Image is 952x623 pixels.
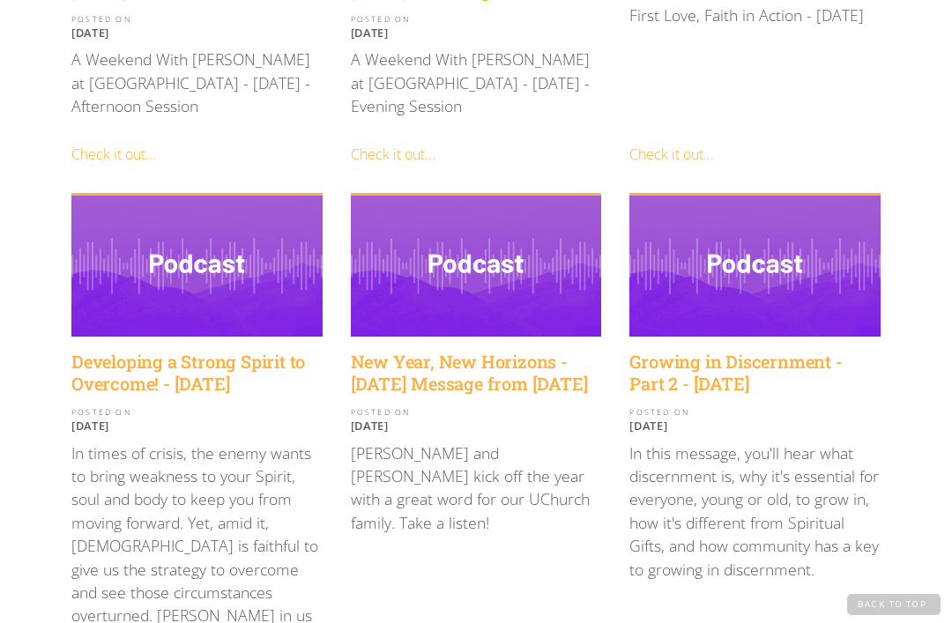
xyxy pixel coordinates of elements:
[629,196,881,337] img: Growing in Discernment - Part 2 - May 15th, 2022
[629,409,881,417] div: POSTED ON
[71,409,323,417] div: POSTED ON
[351,351,602,395] a: New Year, New Horizons - [DATE] Message from [DATE]
[71,419,323,433] p: [DATE]
[351,419,602,433] p: [DATE]
[351,409,602,417] div: POSTED ON
[847,594,941,615] a: Back to Top
[629,419,881,433] p: [DATE]
[629,145,714,164] a: Check it out...
[351,441,602,535] p: [PERSON_NAME] and [PERSON_NAME] kick off the year with a great word for our UChurch family. Take ...
[351,26,602,40] p: [DATE]
[629,4,881,26] p: First Love, Faith in Action - [DATE]
[71,16,323,24] div: POSTED ON
[71,196,323,337] img: Developing a Strong Spirit to Overcome! - February 12, 2023
[71,145,156,164] a: Check it out...
[629,441,881,581] p: In this message, you'll hear what discernment is, why it's essential for everyone, young or old, ...
[71,351,323,395] a: Developing a Strong Spirit to Overcome! - [DATE]
[351,16,602,24] div: POSTED ON
[351,145,435,164] a: Check it out...
[71,26,323,40] p: [DATE]
[351,48,602,117] p: A Weekend With [PERSON_NAME] at [GEOGRAPHIC_DATA] - [DATE] - Evening Session
[351,196,602,337] img: New Year, New Horizons - Sunday Message from January 15, 2023
[629,351,881,395] a: Growing in Discernment - Part 2 - [DATE]
[71,48,323,117] p: A Weekend With [PERSON_NAME] at [GEOGRAPHIC_DATA] - [DATE] - Afternoon Session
